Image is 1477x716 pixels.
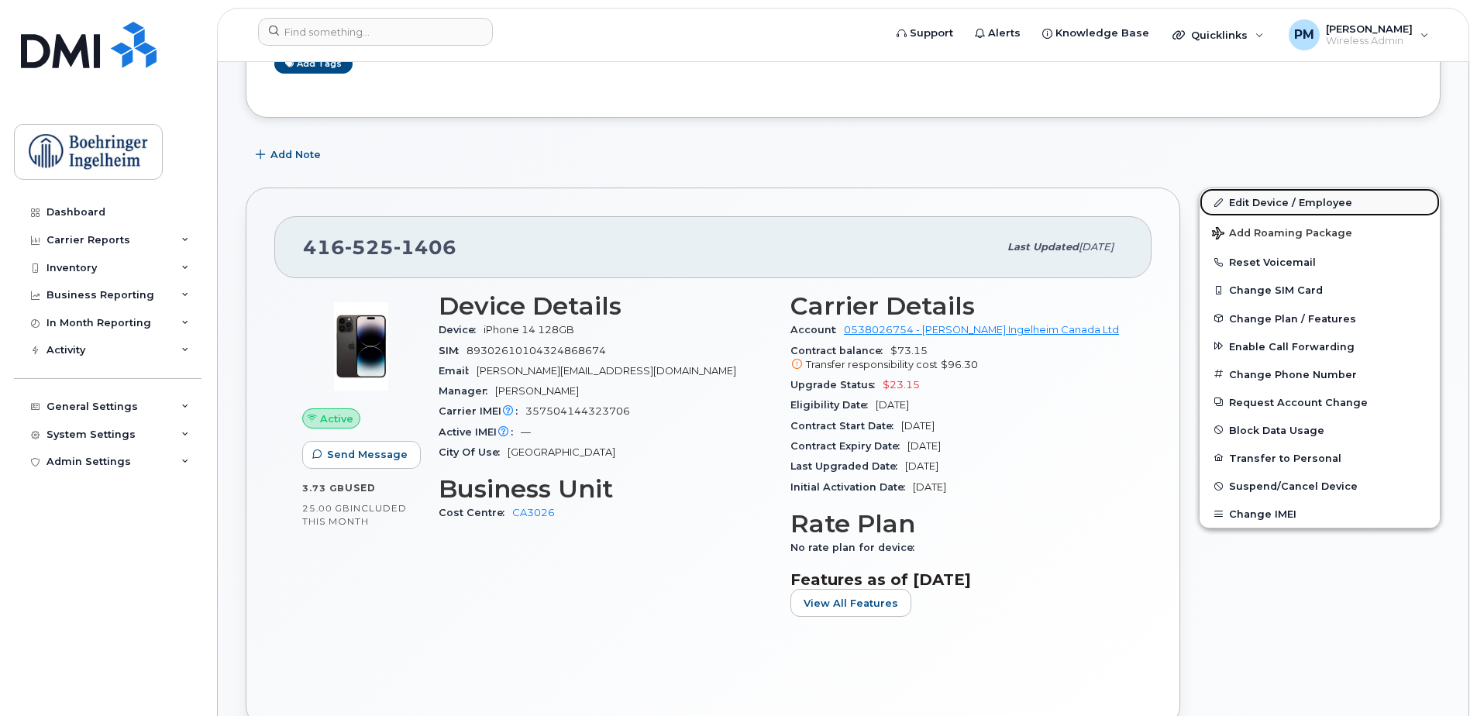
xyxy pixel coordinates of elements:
[790,440,907,452] span: Contract Expiry Date
[394,236,456,259] span: 1406
[790,420,901,432] span: Contract Start Date
[1200,216,1440,248] button: Add Roaming Package
[1212,227,1352,242] span: Add Roaming Package
[1200,472,1440,500] button: Suspend/Cancel Device
[484,324,574,336] span: iPhone 14 128GB
[467,345,606,356] span: 89302610104324868674
[246,141,334,169] button: Add Note
[1294,26,1314,44] span: PM
[1055,26,1149,41] span: Knowledge Base
[1162,19,1275,50] div: Quicklinks
[790,589,911,617] button: View All Features
[439,426,521,438] span: Active IMEI
[1229,480,1358,492] span: Suspend/Cancel Device
[1200,332,1440,360] button: Enable Call Forwarding
[790,460,905,472] span: Last Upgraded Date
[790,345,1124,373] span: $73.15
[345,236,394,259] span: 525
[901,420,935,432] span: [DATE]
[883,379,920,391] span: $23.15
[1326,22,1413,35] span: [PERSON_NAME]
[525,405,630,417] span: 357504144323706
[1229,340,1355,352] span: Enable Call Forwarding
[886,18,964,49] a: Support
[905,460,938,472] span: [DATE]
[1200,248,1440,276] button: Reset Voicemail
[941,359,978,370] span: $96.30
[790,542,922,553] span: No rate plan for device
[790,570,1124,589] h3: Features as of [DATE]
[1031,18,1160,49] a: Knowledge Base
[1007,241,1079,253] span: Last updated
[315,300,408,393] img: image20231002-3703462-njx0qo.jpeg
[508,446,615,458] span: [GEOGRAPHIC_DATA]
[1200,305,1440,332] button: Change Plan / Features
[320,411,353,426] span: Active
[964,18,1031,49] a: Alerts
[439,385,495,397] span: Manager
[1200,500,1440,528] button: Change IMEI
[439,507,512,518] span: Cost Centre
[790,481,913,493] span: Initial Activation Date
[439,446,508,458] span: City Of Use
[1200,360,1440,388] button: Change Phone Number
[804,596,898,611] span: View All Features
[1079,241,1114,253] span: [DATE]
[302,483,345,494] span: 3.73 GB
[1200,444,1440,472] button: Transfer to Personal
[274,54,353,74] a: Add tags
[258,18,493,46] input: Find something...
[439,345,467,356] span: SIM
[1191,29,1248,41] span: Quicklinks
[302,502,407,528] span: included this month
[790,379,883,391] span: Upgrade Status
[512,507,555,518] a: CA3026
[439,405,525,417] span: Carrier IMEI
[790,292,1124,320] h3: Carrier Details
[790,324,844,336] span: Account
[806,359,938,370] span: Transfer responsibility cost
[1200,188,1440,216] a: Edit Device / Employee
[327,447,408,462] span: Send Message
[1200,416,1440,444] button: Block Data Usage
[477,365,736,377] span: [PERSON_NAME][EMAIL_ADDRESS][DOMAIN_NAME]
[303,236,456,259] span: 416
[790,510,1124,538] h3: Rate Plan
[439,365,477,377] span: Email
[521,426,531,438] span: —
[495,385,579,397] span: [PERSON_NAME]
[302,503,350,514] span: 25.00 GB
[844,324,1119,336] a: 0538026754 - [PERSON_NAME] Ingelheim Canada Ltd
[907,440,941,452] span: [DATE]
[439,475,772,503] h3: Business Unit
[1200,276,1440,304] button: Change SIM Card
[439,324,484,336] span: Device
[910,26,953,41] span: Support
[345,482,376,494] span: used
[1326,35,1413,47] span: Wireless Admin
[270,147,321,162] span: Add Note
[1278,19,1440,50] div: Priyanka Modhvadiya
[876,399,909,411] span: [DATE]
[302,441,421,469] button: Send Message
[439,292,772,320] h3: Device Details
[790,345,890,356] span: Contract balance
[1229,312,1356,324] span: Change Plan / Features
[1200,388,1440,416] button: Request Account Change
[790,399,876,411] span: Eligibility Date
[988,26,1021,41] span: Alerts
[913,481,946,493] span: [DATE]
